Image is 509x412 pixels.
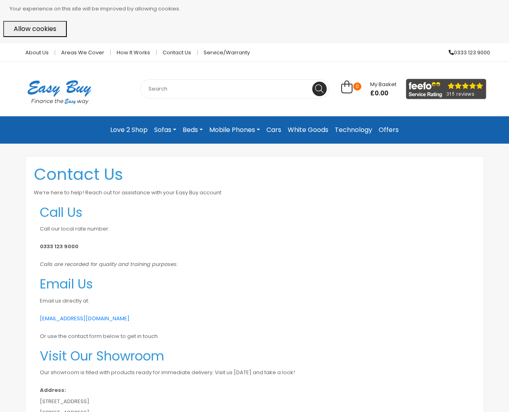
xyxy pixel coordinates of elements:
h2: Call Us [40,205,470,220]
strong: Address: [40,386,66,394]
a: Cars [263,123,284,137]
a: White Goods [284,123,332,137]
h2: Email Us [40,276,470,292]
button: Allow cookies [3,21,67,37]
a: Mobile Phones [206,123,263,137]
span: My Basket [370,80,396,88]
a: Offers [375,123,402,137]
span: We’re here to help! Reach out for assistance with your Easy Buy account [34,189,221,196]
a: [EMAIL_ADDRESS][DOMAIN_NAME] [40,315,130,322]
a: Love 2 Shop [107,123,151,137]
input: Search [140,79,329,99]
a: Service/Warranty [198,50,250,55]
a: How it works [111,50,157,55]
a: Areas we cover [55,50,111,55]
a: 0333 123 9000 [443,50,490,55]
img: Easy Buy [19,70,99,115]
a: Sofas [151,123,179,137]
span: or any queries you may have. [221,189,299,196]
p: Or use the contact form below to get in touch. [40,331,470,342]
p: Your experience on this site will be improved by allowing cookies. [10,3,506,14]
a: Technology [332,123,375,137]
strong: 0333 123 9000 [40,243,78,250]
a: Contact Us [157,50,198,55]
a: Beds [179,123,206,137]
h2: Visit Our Showroom [40,348,470,364]
img: feefo_logo [406,79,486,99]
p: Our showroom is filled with products ready for immediate delivery. Visit us [DATE] and take a look! [40,367,470,378]
span: £0.00 [370,89,396,97]
span: Contact Us [34,163,123,185]
a: About Us [19,50,55,55]
span: 0 [353,82,361,91]
em: Calls are recorded for quality and training purposes. [40,260,178,268]
a: 0 My Basket £0.00 [341,85,396,94]
p: Call our local rate number: [40,223,470,235]
p: Email us directly at: [40,295,470,307]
